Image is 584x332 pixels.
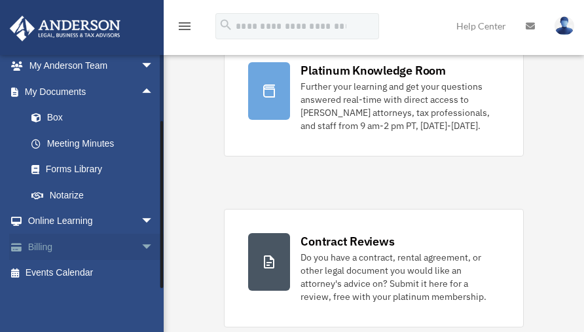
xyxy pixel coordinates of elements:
[301,233,394,249] div: Contract Reviews
[219,18,233,32] i: search
[224,209,524,327] a: Contract Reviews Do you have a contract, rental agreement, or other legal document you would like...
[224,38,524,157] a: Platinum Knowledge Room Further your learning and get your questions answered real-time with dire...
[555,16,574,35] img: User Pic
[9,260,173,286] a: Events Calendar
[301,251,500,303] div: Do you have a contract, rental agreement, or other legal document you would like an attorney's ad...
[18,105,173,131] a: Box
[18,130,173,157] a: Meeting Minutes
[9,79,173,105] a: My Documentsarrow_drop_up
[141,234,167,261] span: arrow_drop_down
[301,80,500,132] div: Further your learning and get your questions answered real-time with direct access to [PERSON_NAM...
[141,53,167,80] span: arrow_drop_down
[6,16,124,41] img: Anderson Advisors Platinum Portal
[18,157,173,183] a: Forms Library
[9,208,173,234] a: Online Learningarrow_drop_down
[301,62,446,79] div: Platinum Knowledge Room
[177,23,192,34] a: menu
[177,18,192,34] i: menu
[9,53,173,79] a: My Anderson Teamarrow_drop_down
[18,182,173,208] a: Notarize
[141,208,167,235] span: arrow_drop_down
[141,79,167,105] span: arrow_drop_up
[9,234,173,260] a: Billingarrow_drop_down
